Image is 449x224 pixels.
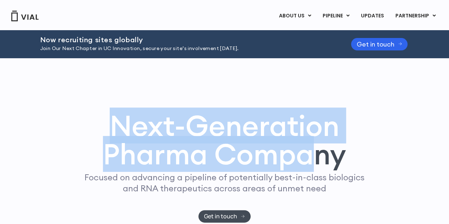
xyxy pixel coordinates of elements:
a: UPDATES [355,10,389,22]
span: Get in touch [204,214,237,219]
span: Get in touch [357,42,394,47]
p: Focused on advancing a pipeline of potentially best-in-class biologics and RNA therapeutics acros... [82,172,368,194]
a: Get in touch [351,38,408,50]
h2: Now recruiting sites globally [40,36,333,44]
a: ABOUT USMenu Toggle [273,10,317,22]
a: Get in touch [198,210,251,223]
h1: Next-Generation Pharma Company [71,111,378,168]
img: Vial Logo [11,11,39,21]
p: Join Our Next Chapter in UC Innovation, secure your site’s involvement [DATE]. [40,45,333,53]
a: PARTNERSHIPMenu Toggle [390,10,442,22]
a: PIPELINEMenu Toggle [317,10,355,22]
